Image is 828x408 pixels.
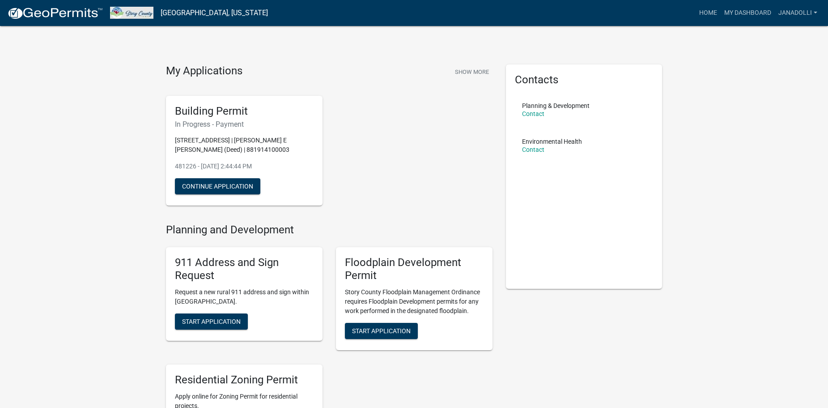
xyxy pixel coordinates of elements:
h5: Residential Zoning Permit [175,374,314,387]
a: Home [696,4,721,21]
p: 481226 - [DATE] 2:44:44 PM [175,162,314,171]
h6: In Progress - Payment [175,120,314,129]
button: Continue Application [175,178,260,194]
a: Contact [522,146,544,153]
button: Start Application [175,314,248,330]
h5: Contacts [515,73,654,86]
p: Environmental Health [522,138,582,145]
a: JAnadolli [775,4,821,21]
p: [STREET_ADDRESS] | [PERSON_NAME] E [PERSON_NAME] (Deed) | 881914100003 [175,136,314,155]
span: Start Application [182,318,241,325]
h5: Building Permit [175,105,314,118]
img: Story County, Iowa [110,7,153,19]
button: Start Application [345,323,418,339]
a: Contact [522,110,544,117]
p: Planning & Development [522,103,590,109]
h5: 911 Address and Sign Request [175,256,314,282]
h4: My Applications [166,64,242,78]
h4: Planning and Development [166,223,493,236]
span: Start Application [352,327,411,334]
p: Request a new rural 911 address and sign within [GEOGRAPHIC_DATA]. [175,288,314,306]
button: Show More [451,64,493,79]
h5: Floodplain Development Permit [345,256,484,282]
a: [GEOGRAPHIC_DATA], [US_STATE] [161,5,268,21]
a: My Dashboard [721,4,775,21]
p: Story County Floodplain Management Ordinance requires Floodplain Development permits for any work... [345,288,484,316]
